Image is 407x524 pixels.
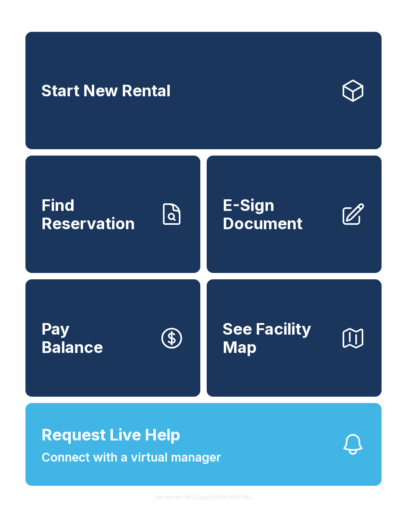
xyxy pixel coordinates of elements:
[25,156,200,273] a: Find Reservation
[25,403,382,486] button: Request Live HelpConnect with a virtual manager
[41,423,180,447] span: Request Live Help
[41,82,171,100] span: Start New Rental
[207,156,382,273] a: E-Sign Document
[207,279,382,397] button: See Facility Map
[223,196,334,232] span: E-Sign Document
[41,196,153,232] span: Find Reservation
[25,279,200,397] button: PayBalance
[148,486,259,508] button: VersionkrrefDLawElMlwz8nfSsJ
[25,32,382,149] a: Start New Rental
[41,320,103,356] span: Pay Balance
[41,448,221,466] span: Connect with a virtual manager
[223,320,334,356] span: See Facility Map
